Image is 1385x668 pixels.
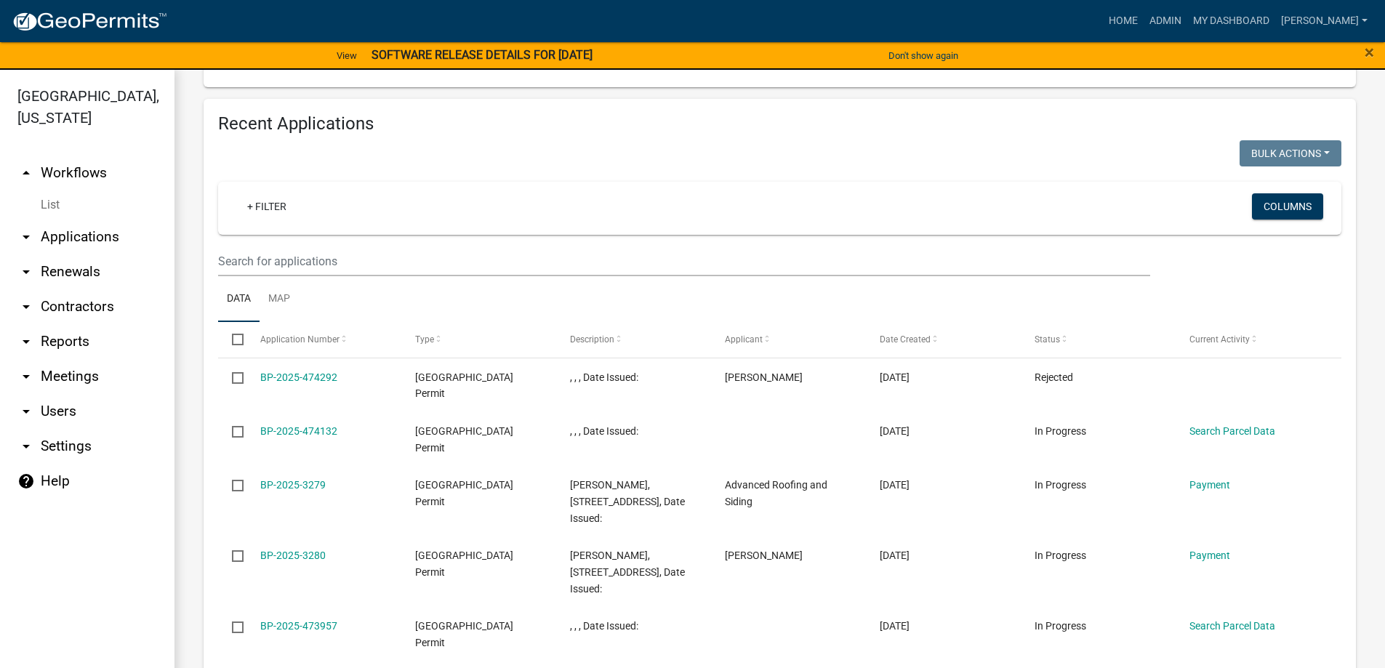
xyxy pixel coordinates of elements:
[1189,550,1230,561] a: Payment
[17,438,35,455] i: arrow_drop_down
[1035,479,1086,491] span: In Progress
[1189,620,1275,632] a: Search Parcel Data
[1035,550,1086,561] span: In Progress
[1144,7,1187,35] a: Admin
[1035,334,1060,345] span: Status
[880,425,910,437] span: 09/05/2025
[570,371,638,383] span: , , , Date Issued:
[218,276,260,323] a: Data
[880,371,910,383] span: 09/05/2025
[17,368,35,385] i: arrow_drop_down
[415,334,434,345] span: Type
[415,425,513,454] span: Isanti County Building Permit
[17,263,35,281] i: arrow_drop_down
[883,44,964,68] button: Don't show again
[1252,193,1323,220] button: Columns
[1187,7,1275,35] a: My Dashboard
[236,193,298,220] a: + Filter
[711,322,866,357] datatable-header-cell: Applicant
[260,371,337,383] a: BP-2025-474292
[880,620,910,632] span: 09/04/2025
[725,479,827,507] span: Advanced Roofing and Siding
[17,228,35,246] i: arrow_drop_down
[725,371,803,383] span: Ashley Schultz
[1189,425,1275,437] a: Search Parcel Data
[570,334,614,345] span: Description
[260,620,337,632] a: BP-2025-473957
[260,425,337,437] a: BP-2025-474132
[866,322,1021,357] datatable-header-cell: Date Created
[415,620,513,648] span: Isanti County Building Permit
[1103,7,1144,35] a: Home
[570,620,638,632] span: , , , Date Issued:
[1021,322,1176,357] datatable-header-cell: Status
[1365,44,1374,61] button: Close
[415,371,513,400] span: Isanti County Building Permit
[570,425,638,437] span: , , , Date Issued:
[1035,425,1086,437] span: In Progress
[725,550,803,561] span: Moua Lee
[260,479,326,491] a: BP-2025-3279
[372,48,593,62] strong: SOFTWARE RELEASE DETAILS FOR [DATE]
[1176,322,1330,357] datatable-header-cell: Current Activity
[880,479,910,491] span: 09/05/2025
[17,164,35,182] i: arrow_drop_up
[1189,479,1230,491] a: Payment
[556,322,711,357] datatable-header-cell: Description
[1365,42,1374,63] span: ×
[331,44,363,68] a: View
[218,246,1150,276] input: Search for applications
[17,403,35,420] i: arrow_drop_down
[880,550,910,561] span: 09/05/2025
[415,550,513,578] span: Isanti County Building Permit
[246,322,401,357] datatable-header-cell: Application Number
[1240,140,1341,166] button: Bulk Actions
[1035,371,1073,383] span: Rejected
[17,298,35,315] i: arrow_drop_down
[1189,334,1250,345] span: Current Activity
[17,472,35,490] i: help
[1275,7,1373,35] a: [PERSON_NAME]
[725,334,763,345] span: Applicant
[260,276,299,323] a: Map
[260,550,326,561] a: BP-2025-3280
[880,334,931,345] span: Date Created
[260,334,340,345] span: Application Number
[415,479,513,507] span: Isanti County Building Permit
[570,479,685,524] span: LORI BROECKERT, 30390 NORWAY ST NW, Reroof, Date Issued:
[401,322,555,357] datatable-header-cell: Type
[570,550,685,595] span: MOUA LEE, 4399 313TH AVE NW, Reroof, Date Issued:
[17,333,35,350] i: arrow_drop_down
[218,113,1341,134] h4: Recent Applications
[218,322,246,357] datatable-header-cell: Select
[1035,620,1086,632] span: In Progress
